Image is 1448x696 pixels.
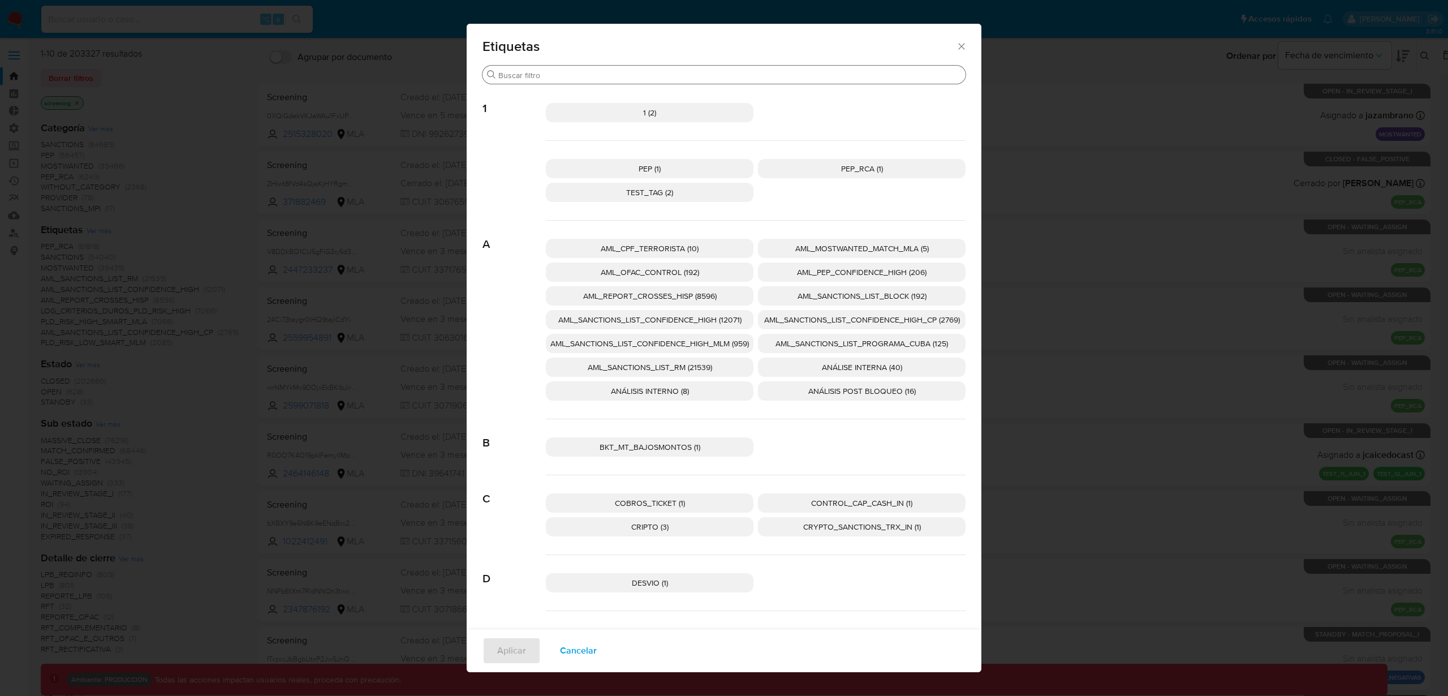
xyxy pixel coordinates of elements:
[588,362,712,373] span: AML_SANCTIONS_LIST_RM (21539)
[560,638,597,663] span: Cancelar
[482,419,546,450] span: B
[798,290,926,302] span: AML_SANCTIONS_LIST_BLOCK (192)
[758,493,966,513] div: CONTROL_CAP_CASH_IN (1)
[482,85,546,115] span: 1
[758,358,966,377] div: ANÁLISE INTERNA (40)
[546,573,753,592] div: DESVIO (1)
[546,183,753,202] div: TEST_TAG (2)
[482,221,546,251] span: A
[482,555,546,586] span: D
[546,381,753,401] div: ANÁLISIS INTERNO (8)
[615,497,685,509] span: COBROS_TICKET (1)
[583,290,717,302] span: AML_REPORT_CROSSES_HISP (8596)
[487,70,496,79] button: Buscar
[758,517,966,536] div: CRYPTO_SANCTIONS_TRX_IN (1)
[600,441,700,453] span: BKT_MT_BAJOSMONTOS (1)
[626,187,673,198] span: TEST_TAG (2)
[482,475,546,506] span: C
[546,358,753,377] div: AML_SANCTIONS_LIST_RM (21539)
[546,159,753,178] div: PEP (1)
[639,163,661,174] span: PEP (1)
[546,437,753,457] div: BKT_MT_BAJOSMONTOS (1)
[601,243,699,254] span: AML_CPF_TERRORISTA (10)
[811,497,912,509] span: CONTROL_CAP_CASH_IN (1)
[841,163,883,174] span: PEP_RCA (1)
[758,286,966,306] div: AML_SANCTIONS_LIST_BLOCK (192)
[803,521,921,532] span: CRYPTO_SANCTIONS_TRX_IN (1)
[546,493,753,513] div: COBROS_TICKET (1)
[558,314,742,325] span: AML_SANCTIONS_LIST_CONFIDENCE_HIGH (12071)
[758,239,966,258] div: AML_MOSTWANTED_MATCH_MLA (5)
[808,385,916,397] span: ANÁLISIS POST BLOQUEO (16)
[775,338,948,349] span: AML_SANCTIONS_LIST_PROGRAMA_CUBA (125)
[546,334,753,353] div: AML_SANCTIONS_LIST_CONFIDENCE_HIGH_MLM (959)
[758,381,966,401] div: ANÁLISIS POST BLOQUEO (16)
[797,267,926,278] span: AML_PEP_CONFIDENCE_HIGH (206)
[764,314,960,325] span: AML_SANCTIONS_LIST_CONFIDENCE_HIGH_CP (2769)
[546,103,753,122] div: 1 (2)
[956,41,966,51] button: Cerrar
[758,159,966,178] div: PEP_RCA (1)
[546,286,753,306] div: AML_REPORT_CROSSES_HISP (8596)
[546,263,753,282] div: AML_OFAC_CONTROL (192)
[822,362,902,373] span: ANÁLISE INTERNA (40)
[498,70,961,80] input: Buscar filtro
[601,267,699,278] span: AML_OFAC_CONTROL (192)
[611,385,689,397] span: ANÁLISIS INTERNO (8)
[546,310,753,329] div: AML_SANCTIONS_LIST_CONFIDENCE_HIGH (12071)
[758,334,966,353] div: AML_SANCTIONS_LIST_PROGRAMA_CUBA (125)
[795,243,929,254] span: AML_MOSTWANTED_MATCH_MLA (5)
[632,577,668,588] span: DESVIO (1)
[643,107,656,118] span: 1 (2)
[482,40,956,53] span: Etiquetas
[631,521,669,532] span: CRIPTO (3)
[546,517,753,536] div: CRIPTO (3)
[550,338,749,349] span: AML_SANCTIONS_LIST_CONFIDENCE_HIGH_MLM (959)
[758,310,966,329] div: AML_SANCTIONS_LIST_CONFIDENCE_HIGH_CP (2769)
[545,637,611,664] button: Cancelar
[482,611,546,642] span: E
[758,263,966,282] div: AML_PEP_CONFIDENCE_HIGH (206)
[546,239,753,258] div: AML_CPF_TERRORISTA (10)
